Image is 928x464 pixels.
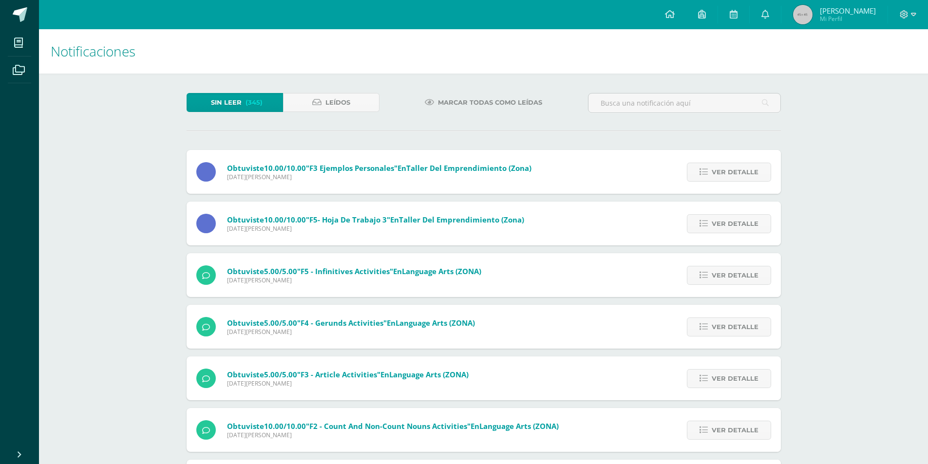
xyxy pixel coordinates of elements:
[227,276,481,284] span: [DATE][PERSON_NAME]
[297,266,393,276] span: "F5 - Infinitives Activities"
[306,215,390,224] span: "F5- Hoja de trabajo 3"
[413,93,554,112] a: Marcar todas como leídas
[227,266,481,276] span: Obtuviste en
[820,15,876,23] span: Mi Perfil
[793,5,813,24] img: 45x45
[406,163,531,173] span: Taller del Emprendimiento (Zona)
[297,370,380,379] span: "F3 - Article activities"
[227,379,469,388] span: [DATE][PERSON_NAME]
[399,215,524,224] span: Taller del Emprendimiento (Zona)
[283,93,379,112] a: Leídos
[264,370,297,379] span: 5.00/5.00
[227,431,559,439] span: [DATE][PERSON_NAME]
[438,93,542,111] span: Marcar todas como leídas
[306,163,398,173] span: "F3 Ejemplos personales"
[325,93,350,111] span: Leídos
[227,173,531,181] span: [DATE][PERSON_NAME]
[402,266,481,276] span: Language Arts (ZONA)
[712,370,758,388] span: Ver detalle
[264,266,297,276] span: 5.00/5.00
[51,42,135,60] span: Notificaciones
[306,421,471,431] span: "F2 - Count and non-count nouns activities"
[227,224,524,233] span: [DATE][PERSON_NAME]
[389,370,469,379] span: Language Arts (ZONA)
[264,318,297,328] span: 5.00/5.00
[396,318,475,328] span: Language Arts (ZONA)
[227,370,469,379] span: Obtuviste en
[227,318,475,328] span: Obtuviste en
[211,93,242,111] span: Sin leer
[712,421,758,439] span: Ver detalle
[297,318,387,328] span: "F4 - Gerunds Activities"
[227,215,524,224] span: Obtuviste en
[264,163,306,173] span: 10.00/10.00
[712,266,758,284] span: Ver detalle
[264,421,306,431] span: 10.00/10.00
[712,318,758,336] span: Ver detalle
[227,163,531,173] span: Obtuviste en
[246,93,263,111] span: (345)
[820,6,876,16] span: [PERSON_NAME]
[712,215,758,233] span: Ver detalle
[227,328,475,336] span: [DATE][PERSON_NAME]
[588,93,780,112] input: Busca una notificación aquí
[712,163,758,181] span: Ver detalle
[227,421,559,431] span: Obtuviste en
[187,93,283,112] a: Sin leer(345)
[479,421,559,431] span: Language Arts (ZONA)
[264,215,306,224] span: 10.00/10.00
